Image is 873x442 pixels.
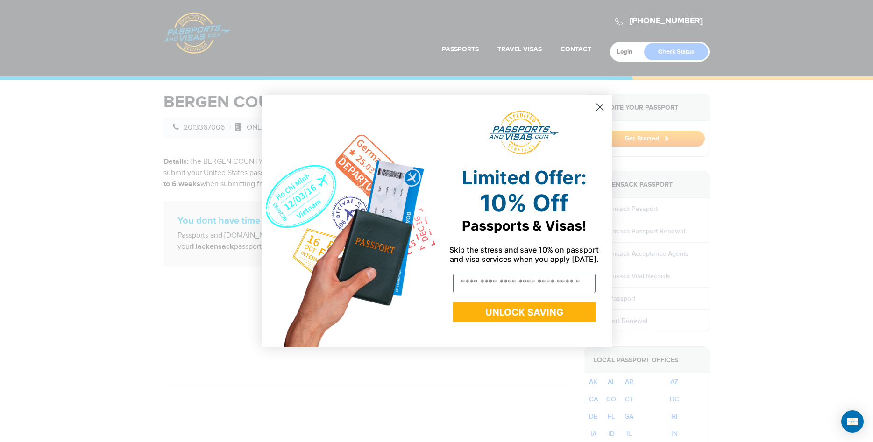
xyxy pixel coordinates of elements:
span: 10% Off [480,189,568,217]
img: de9cda0d-0715-46ca-9a25-073762a91ba7.png [262,95,437,347]
div: Open Intercom Messenger [841,410,864,433]
span: Limited Offer: [462,166,587,189]
button: Close dialog [592,99,608,115]
button: UNLOCK SAVING [453,302,596,322]
span: Passports & Visas! [462,217,586,234]
img: passports and visas [489,111,559,154]
span: Skip the stress and save 10% on passport and visa services when you apply [DATE]. [449,245,599,264]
